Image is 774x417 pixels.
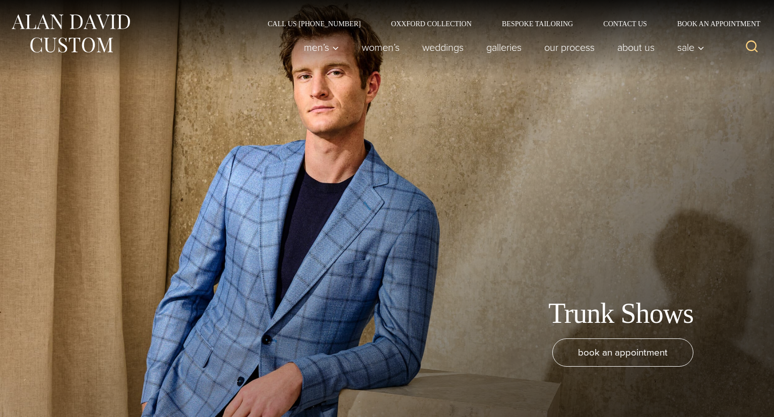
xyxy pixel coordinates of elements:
[533,37,606,57] a: Our Process
[293,37,710,57] nav: Primary Navigation
[578,345,668,360] span: book an appointment
[376,20,487,27] a: Oxxford Collection
[677,42,704,52] span: Sale
[10,11,131,56] img: Alan David Custom
[588,20,662,27] a: Contact Us
[552,338,693,367] a: book an appointment
[411,37,475,57] a: weddings
[304,42,339,52] span: Men’s
[606,37,666,57] a: About Us
[548,297,693,330] h1: Trunk Shows
[740,35,764,59] button: View Search Form
[662,20,764,27] a: Book an Appointment
[487,20,588,27] a: Bespoke Tailoring
[475,37,533,57] a: Galleries
[252,20,376,27] a: Call Us [PHONE_NUMBER]
[252,20,764,27] nav: Secondary Navigation
[351,37,411,57] a: Women’s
